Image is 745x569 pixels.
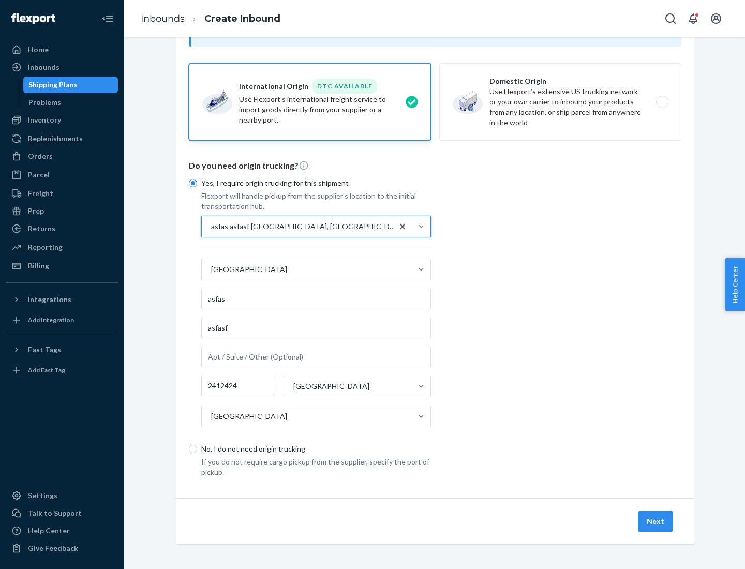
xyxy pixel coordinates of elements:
div: Shipping Plans [28,80,78,90]
a: Create Inbound [204,13,280,24]
button: Fast Tags [6,341,118,358]
div: asfas asfasf [GEOGRAPHIC_DATA], [GEOGRAPHIC_DATA] 2412424 [211,221,398,232]
a: Orders [6,148,118,164]
div: Returns [28,223,55,234]
input: Postal Code [201,376,275,396]
input: No, I do not need origin trucking [189,445,197,453]
button: Open notifications [683,8,704,29]
p: If you do not require cargo pickup from the supplier, specify the port of pickup. [201,457,431,477]
div: Prep [28,206,44,216]
a: Inventory [6,112,118,128]
a: Freight [6,185,118,202]
a: Billing [6,258,118,274]
a: Settings [6,487,118,504]
p: Yes, I require origin trucking for this shipment [201,178,431,188]
div: Fast Tags [28,345,61,355]
input: [GEOGRAPHIC_DATA] [210,264,211,275]
div: Parcel [28,170,50,180]
div: [GEOGRAPHIC_DATA] [211,411,287,422]
div: Give Feedback [28,543,78,553]
div: Inventory [28,115,61,125]
a: Parcel [6,167,118,183]
div: Problems [28,97,61,108]
input: Yes, I require origin trucking for this shipment [189,179,197,187]
a: Returns [6,220,118,237]
button: Give Feedback [6,540,118,557]
input: [GEOGRAPHIC_DATA] [292,381,293,392]
a: Inbounds [6,59,118,76]
div: Orders [28,151,53,161]
div: Freight [28,188,53,199]
p: No, I do not need origin trucking [201,444,431,454]
input: Address [201,318,431,338]
a: Home [6,41,118,58]
a: Add Fast Tag [6,362,118,379]
input: Apt / Suite / Other (Optional) [201,347,431,367]
div: [GEOGRAPHIC_DATA] [293,381,369,392]
span: Inbounding with your own carrier? [220,28,448,37]
p: Flexport will handle pickup from the supplier's location to the initial transportation hub. [201,191,431,212]
div: Help Center [28,526,70,536]
div: Home [28,44,49,55]
a: Help Center [6,522,118,539]
div: Inbounds [28,62,59,72]
a: Inbounds [141,13,185,24]
div: [GEOGRAPHIC_DATA] [211,264,287,275]
div: Reporting [28,242,63,252]
button: Help Center [725,258,745,311]
a: Shipping Plans [23,77,118,93]
button: Open Search Box [660,8,681,29]
a: Talk to Support [6,505,118,521]
a: Prep [6,203,118,219]
input: [GEOGRAPHIC_DATA] [210,411,211,422]
p: Do you need origin trucking? [189,160,681,172]
button: Integrations [6,291,118,308]
a: Add Integration [6,312,118,328]
button: Close Navigation [97,8,118,29]
img: Flexport logo [11,13,55,24]
ol: breadcrumbs [132,4,289,34]
div: Billing [28,261,49,271]
div: Integrations [28,294,71,305]
div: Settings [28,490,57,501]
div: Add Fast Tag [28,366,65,375]
button: Next [638,511,673,532]
div: Talk to Support [28,508,82,518]
a: Problems [23,94,118,111]
div: Replenishments [28,133,83,144]
a: Replenishments [6,130,118,147]
input: Facility Name [201,289,431,309]
div: Add Integration [28,316,74,324]
button: Open account menu [706,8,726,29]
a: Reporting [6,239,118,256]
